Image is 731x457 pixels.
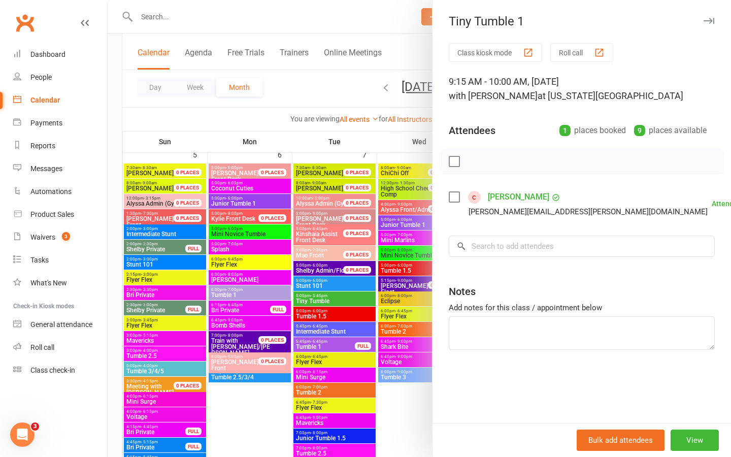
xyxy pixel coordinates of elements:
[13,313,107,336] a: General attendance kiosk mode
[30,256,49,264] div: Tasks
[449,302,715,314] div: Add notes for this class / appointment below
[62,232,70,241] span: 3
[30,366,75,374] div: Class check-in
[449,236,715,257] input: Search to add attendees
[13,226,107,249] a: Waivers 3
[13,180,107,203] a: Automations
[30,279,67,287] div: What's New
[634,125,645,136] div: 9
[13,89,107,112] a: Calendar
[30,73,52,81] div: People
[13,135,107,157] a: Reports
[13,272,107,295] a: What's New
[559,123,626,138] div: places booked
[30,119,62,127] div: Payments
[577,430,664,451] button: Bulk add attendees
[449,75,715,103] div: 9:15 AM - 10:00 AM, [DATE]
[30,233,55,241] div: Waivers
[671,430,719,451] button: View
[488,189,549,205] a: [PERSON_NAME]
[12,10,38,36] a: Clubworx
[30,142,55,150] div: Reports
[13,66,107,89] a: People
[433,14,731,28] div: Tiny Tumble 1
[559,125,571,136] div: 1
[449,90,538,101] span: with [PERSON_NAME]
[31,422,39,431] span: 3
[449,284,476,299] div: Notes
[13,112,107,135] a: Payments
[30,165,62,173] div: Messages
[13,359,107,382] a: Class kiosk mode
[550,43,613,62] button: Roll call
[30,320,92,329] div: General attendance
[30,343,54,351] div: Roll call
[30,187,72,195] div: Automations
[13,157,107,180] a: Messages
[449,123,495,138] div: Attendees
[30,50,65,58] div: Dashboard
[30,210,74,218] div: Product Sales
[13,203,107,226] a: Product Sales
[13,336,107,359] a: Roll call
[10,422,35,447] iframe: Intercom live chat
[449,43,542,62] button: Class kiosk mode
[538,90,683,101] span: at [US_STATE][GEOGRAPHIC_DATA]
[13,43,107,66] a: Dashboard
[634,123,707,138] div: places available
[13,249,107,272] a: Tasks
[469,205,708,218] div: [PERSON_NAME][EMAIL_ADDRESS][PERSON_NAME][DOMAIN_NAME]
[30,96,60,104] div: Calendar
